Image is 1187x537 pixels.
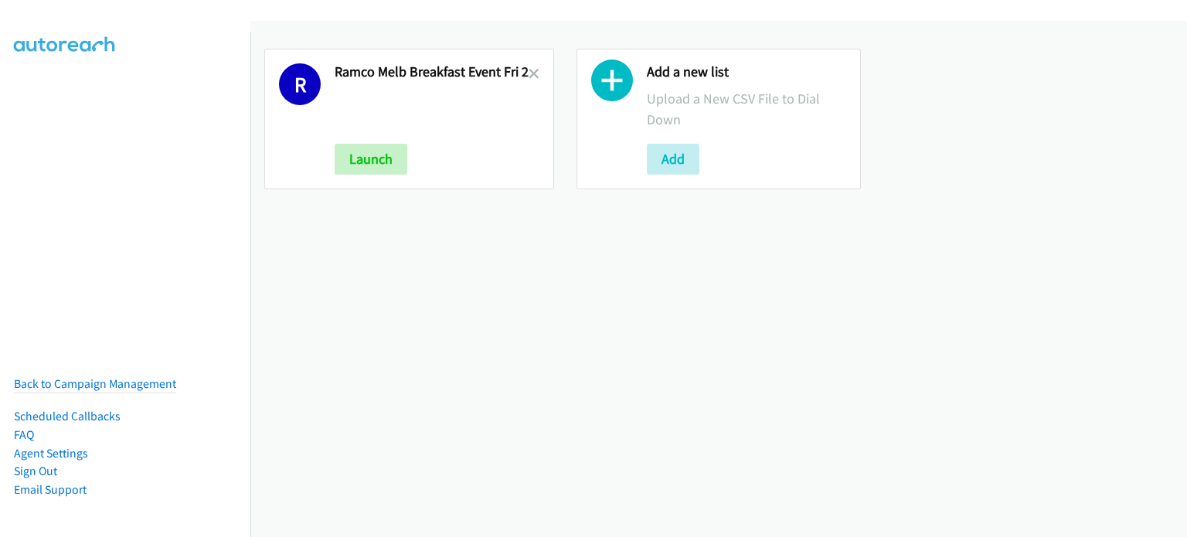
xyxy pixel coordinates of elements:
a: Sign Out [14,464,57,478]
h2: Add a new list [647,63,846,81]
button: Launch [335,144,407,175]
p: Upload a New CSV File to Dial Down [647,88,846,130]
button: Add [647,144,699,175]
a: FAQ [14,427,34,442]
a: Email Support [14,482,87,497]
h2: Ramco Melb Breakfast Event Fri 2 [335,63,529,81]
a: Agent Settings [14,446,88,461]
a: Scheduled Callbacks [14,409,121,423]
h1: R [279,63,321,105]
a: Back to Campaign Management [14,376,176,391]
